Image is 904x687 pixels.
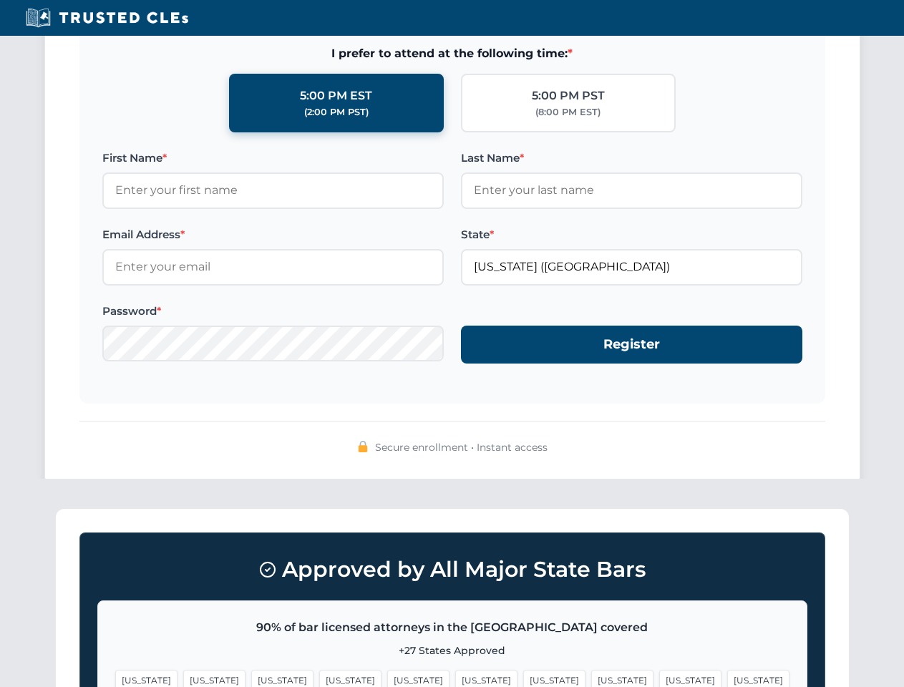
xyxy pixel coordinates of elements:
[115,618,789,637] p: 90% of bar licensed attorneys in the [GEOGRAPHIC_DATA] covered
[115,643,789,658] p: +27 States Approved
[375,439,548,455] span: Secure enrollment • Instant access
[532,87,605,105] div: 5:00 PM PST
[102,226,444,243] label: Email Address
[461,226,802,243] label: State
[102,249,444,285] input: Enter your email
[357,441,369,452] img: 🔒
[102,150,444,167] label: First Name
[21,7,193,29] img: Trusted CLEs
[535,105,601,120] div: (8:00 PM EST)
[461,326,802,364] button: Register
[300,87,372,105] div: 5:00 PM EST
[102,303,444,320] label: Password
[461,172,802,208] input: Enter your last name
[97,550,807,589] h3: Approved by All Major State Bars
[102,172,444,208] input: Enter your first name
[102,44,802,63] span: I prefer to attend at the following time:
[461,150,802,167] label: Last Name
[461,249,802,285] input: Florida (FL)
[304,105,369,120] div: (2:00 PM PST)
